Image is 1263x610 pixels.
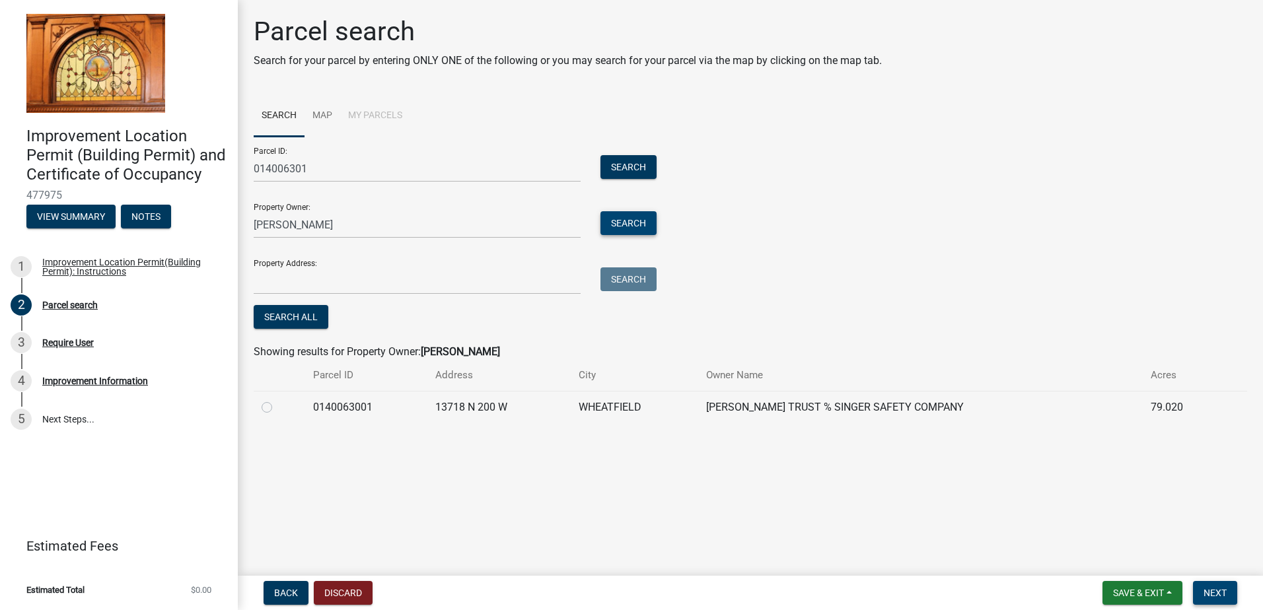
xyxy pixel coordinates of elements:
a: Search [254,95,305,137]
td: 79.020 [1143,391,1221,423]
button: Next [1193,581,1237,605]
span: 477975 [26,189,211,201]
button: Discard [314,581,373,605]
div: 1 [11,256,32,277]
td: WHEATFIELD [571,391,698,423]
strong: [PERSON_NAME] [421,345,500,358]
div: Parcel search [42,300,98,310]
button: Search [600,267,657,291]
div: 5 [11,409,32,430]
wm-modal-confirm: Notes [121,213,171,223]
th: Address [427,360,570,391]
td: [PERSON_NAME] TRUST % SINGER SAFETY COMPANY [698,391,1143,423]
h4: Improvement Location Permit (Building Permit) and Certificate of Occupancy [26,127,227,184]
th: Parcel ID [305,360,427,391]
div: 2 [11,294,32,316]
img: Jasper County, Indiana [26,14,165,113]
p: Search for your parcel by entering ONLY ONE of the following or you may search for your parcel vi... [254,53,882,69]
th: Owner Name [698,360,1143,391]
button: Search [600,211,657,235]
div: Improvement Location Permit(Building Permit): Instructions [42,257,217,276]
button: Search [600,155,657,179]
a: Map [305,95,340,137]
td: 13718 N 200 W [427,391,570,423]
span: $0.00 [191,586,211,594]
button: View Summary [26,205,116,228]
button: Back [264,581,308,605]
div: Showing results for Property Owner: [254,344,1247,360]
wm-modal-confirm: Summary [26,213,116,223]
span: Estimated Total [26,586,85,594]
div: 3 [11,332,32,353]
div: 4 [11,370,32,391]
div: Require User [42,338,94,347]
h1: Parcel search [254,16,882,48]
th: City [571,360,698,391]
button: Save & Exit [1102,581,1182,605]
button: Search All [254,305,328,329]
span: Back [274,588,298,598]
td: 0140063001 [305,391,427,423]
th: Acres [1143,360,1221,391]
button: Notes [121,205,171,228]
div: Improvement Information [42,376,148,386]
a: Estimated Fees [11,533,217,559]
span: Save & Exit [1113,588,1164,598]
span: Next [1204,588,1227,598]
